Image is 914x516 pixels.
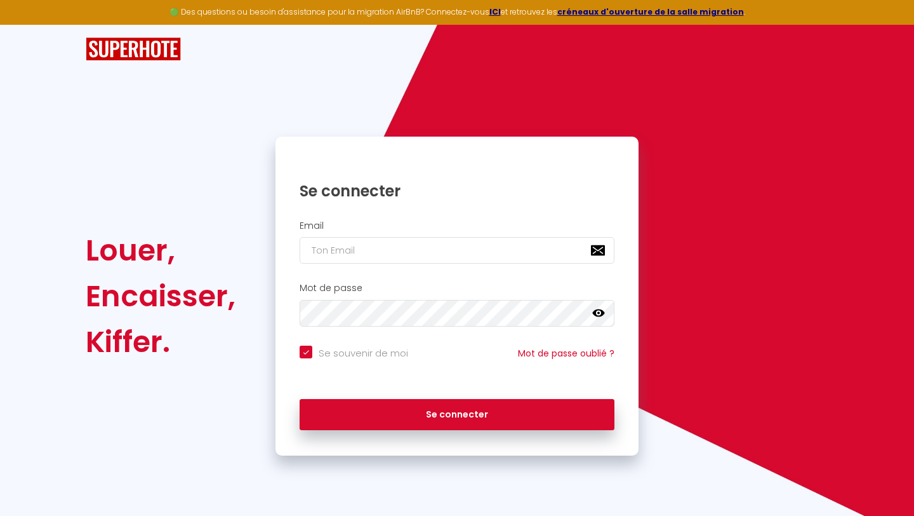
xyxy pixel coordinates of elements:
[518,347,614,360] a: Mot de passe oublié ?
[489,6,501,17] a: ICI
[86,319,235,365] div: Kiffer.
[86,273,235,319] div: Encaisser,
[300,181,614,201] h1: Se connecter
[557,6,744,17] a: créneaux d'ouverture de la salle migration
[300,221,614,231] h2: Email
[86,227,235,273] div: Louer,
[300,237,614,264] input: Ton Email
[300,399,614,431] button: Se connecter
[300,283,614,294] h2: Mot de passe
[86,37,181,61] img: SuperHote logo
